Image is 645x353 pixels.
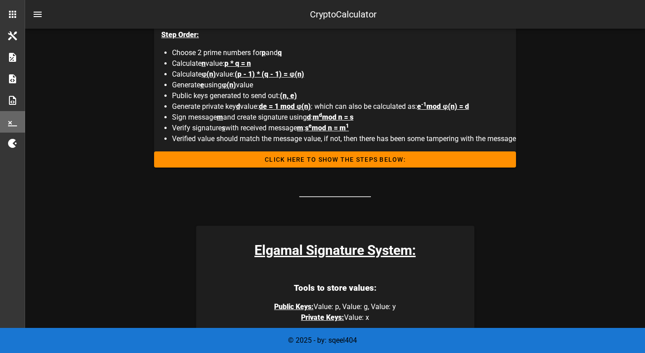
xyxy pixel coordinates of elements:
[236,102,240,111] span: d
[259,102,311,111] span: de = 1 mod φ(n)
[301,313,344,322] span: Private Keys:
[200,81,204,89] span: e
[196,301,474,323] p: Value: p, Value: g, Value: y Value: x
[235,70,304,78] span: (p - 1) * (q - 1) = φ(n)
[172,123,516,133] li: Verify signature with received message :
[202,70,216,78] span: φ(n)
[309,123,312,129] sup: e
[172,101,516,112] li: Generate private key value: : which can also be calculated as:
[196,240,474,260] h3: Elgamal Signature System:
[417,102,469,111] span: e mod φ(n) = d
[297,124,303,132] span: m
[307,113,311,121] span: d
[217,113,223,121] span: m
[262,48,266,57] span: p
[172,112,516,123] li: Sign message and create signature using :
[421,101,426,108] sup: -1
[196,282,474,294] h3: Tools to store values:
[278,48,282,57] span: q
[280,91,297,100] span: (n, e)
[27,4,48,25] button: nav-menu-toggle
[222,124,225,132] span: s
[305,124,349,132] span: s mod n = m
[202,59,206,68] span: n
[274,302,314,311] span: Public Keys:
[172,90,516,101] li: Public keys generated to send out:
[172,69,516,80] li: Calculate value:
[313,113,353,121] span: m mod n = s
[172,80,516,90] li: Generate using value
[154,151,516,168] button: Click HERE to Show the Steps Below:
[222,81,236,89] span: φ(n)
[161,156,509,163] span: Click HERE to Show the Steps Below:
[161,30,516,40] p: Step Order:
[172,58,516,69] li: Calculate value:
[319,112,322,118] sup: d
[224,59,251,68] span: p * q = n
[288,336,357,344] span: © 2025 - by: sqeel404
[310,8,377,21] div: CryptoCalculator
[172,133,516,144] li: Verified value should match the message value, if not, then there has been some tampering with th...
[346,123,349,129] sup: 1
[172,47,516,58] li: Choose 2 prime numbers for and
